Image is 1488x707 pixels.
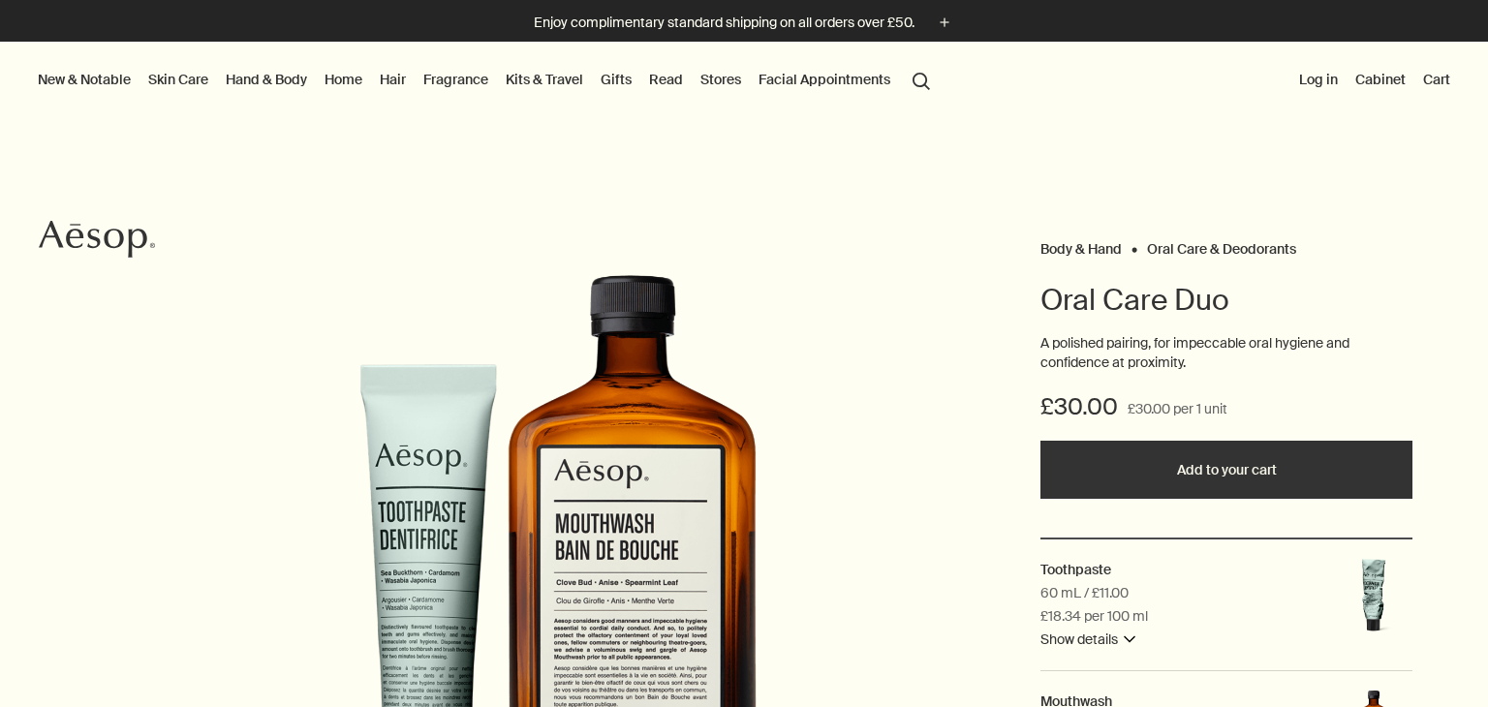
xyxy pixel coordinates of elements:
button: Enjoy complimentary standard shipping on all orders over £50. [534,12,955,34]
a: Cabinet [1351,67,1410,92]
a: Hair [376,67,410,92]
a: Home [321,67,366,92]
button: Stores [697,67,745,92]
a: Skin Care [144,67,212,92]
button: New & Notable [34,67,135,92]
img: Toothpaste in aluminium tube [1335,559,1412,636]
a: Read [645,67,687,92]
a: Toothpaste 60 mL / £11.00/ £18.34 per 100 ml [1040,559,1111,582]
span: £30.00 [1040,391,1118,422]
p: A polished pairing, for impeccable oral hygiene and confidence at proximity. [1040,334,1412,372]
a: Hand & Body [222,67,311,92]
span: £30.00 per 1 unit [1128,398,1227,421]
button: Cart [1419,67,1454,92]
p: Enjoy complimentary standard shipping on all orders over £50. [534,13,914,33]
h1: Oral Care Duo [1040,281,1412,320]
a: Kits & Travel [502,67,587,92]
a: Fragrance [419,67,492,92]
a: Aesop [34,215,160,268]
button: Add to your cart - £30.00 [1040,441,1412,499]
a: Body & Hand [1040,240,1122,249]
nav: supplementary [1295,42,1454,119]
span: £18.34 per 100 ml [1040,605,1148,629]
nav: primary [34,42,939,119]
button: Show details [1040,629,1135,652]
button: Open search [904,61,939,98]
a: Oral Care & Deodorants [1147,240,1296,249]
a: Gifts [597,67,635,92]
h2: Toothpaste 60 mL / £11.00/ £18.34 per 100 ml [1040,561,1111,578]
div: 60 mL / £11.00 [1040,582,1129,605]
button: Log in [1295,67,1342,92]
a: Facial Appointments [755,67,894,92]
svg: Aesop [39,220,155,259]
